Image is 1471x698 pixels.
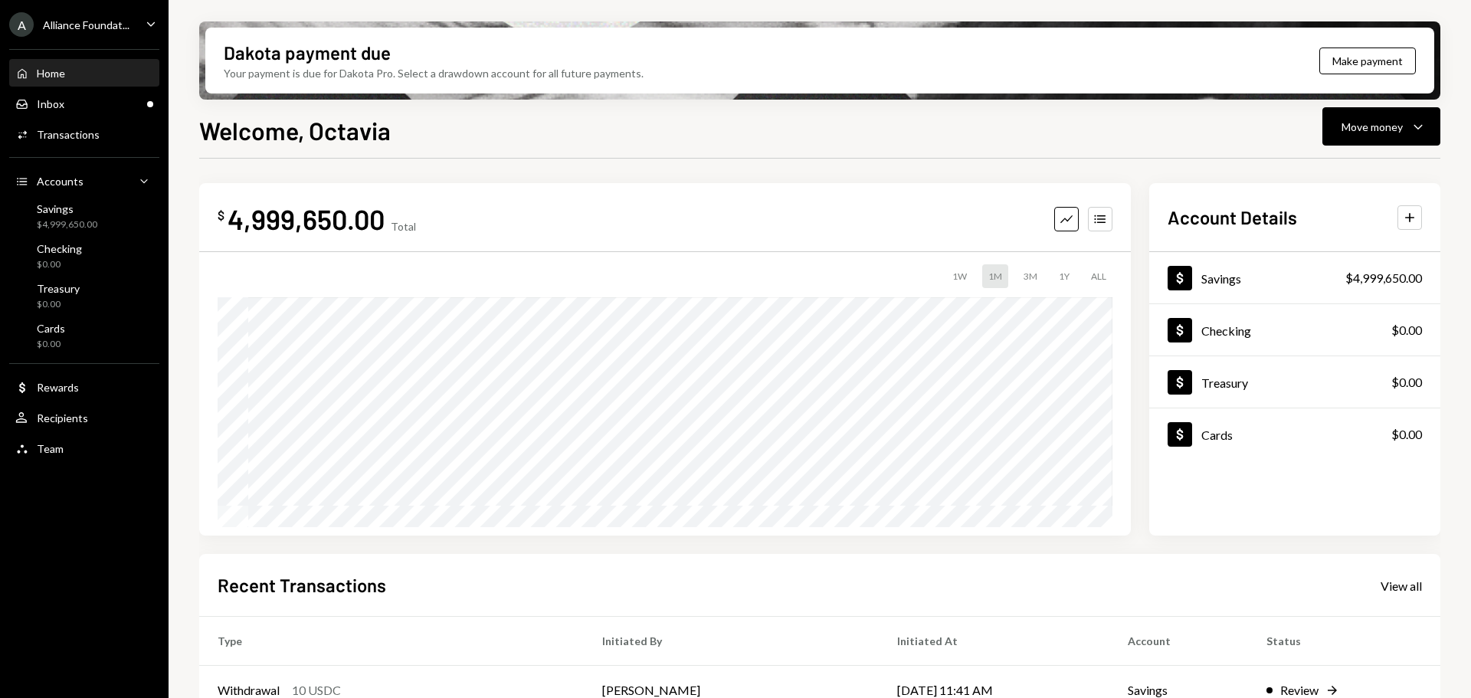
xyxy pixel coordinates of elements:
div: Transactions [37,128,100,141]
th: Type [199,617,584,666]
a: Savings$4,999,650.00 [9,198,159,234]
div: 4,999,650.00 [228,202,385,236]
a: Treasury$0.00 [9,277,159,314]
a: Checking$0.00 [1149,304,1440,356]
div: $0.00 [37,258,82,271]
th: Status [1248,617,1440,666]
div: Cards [37,322,65,335]
div: Cards [1201,428,1233,442]
th: Initiated At [879,617,1109,666]
div: Checking [37,242,82,255]
div: Recipients [37,411,88,424]
a: Accounts [9,167,159,195]
div: Savings [1201,271,1241,286]
div: 1M [982,264,1008,288]
div: $0.00 [37,338,65,351]
div: 1Y [1053,264,1076,288]
div: Treasury [1201,375,1248,390]
h2: Account Details [1168,205,1297,230]
div: Inbox [37,97,64,110]
a: Savings$4,999,650.00 [1149,252,1440,303]
a: Cards$0.00 [1149,408,1440,460]
button: Make payment [1319,48,1416,74]
div: $ [218,208,224,223]
h1: Welcome, Octavia [199,115,391,146]
div: $4,999,650.00 [37,218,97,231]
a: Recipients [9,404,159,431]
th: Initiated By [584,617,879,666]
div: Team [37,442,64,455]
a: Cards$0.00 [9,317,159,354]
div: Rewards [37,381,79,394]
a: Inbox [9,90,159,117]
a: Team [9,434,159,462]
div: Dakota payment due [224,40,391,65]
div: Home [37,67,65,80]
a: Checking$0.00 [9,238,159,274]
a: Rewards [9,373,159,401]
div: Move money [1342,119,1403,135]
a: Home [9,59,159,87]
h2: Recent Transactions [218,572,386,598]
th: Account [1109,617,1248,666]
div: $0.00 [1391,425,1422,444]
div: $0.00 [37,298,80,311]
div: 1W [946,264,973,288]
div: Treasury [37,282,80,295]
div: Total [391,220,416,233]
div: Alliance Foundat... [43,18,129,31]
div: 3M [1017,264,1043,288]
div: Checking [1201,323,1251,338]
div: $0.00 [1391,321,1422,339]
a: Transactions [9,120,159,148]
div: $4,999,650.00 [1345,269,1422,287]
div: Accounts [37,175,84,188]
a: Treasury$0.00 [1149,356,1440,408]
div: Savings [37,202,97,215]
button: Move money [1322,107,1440,146]
div: View all [1381,578,1422,594]
div: A [9,12,34,37]
div: ALL [1085,264,1112,288]
div: $0.00 [1391,373,1422,392]
a: View all [1381,577,1422,594]
div: Your payment is due for Dakota Pro. Select a drawdown account for all future payments. [224,65,644,81]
